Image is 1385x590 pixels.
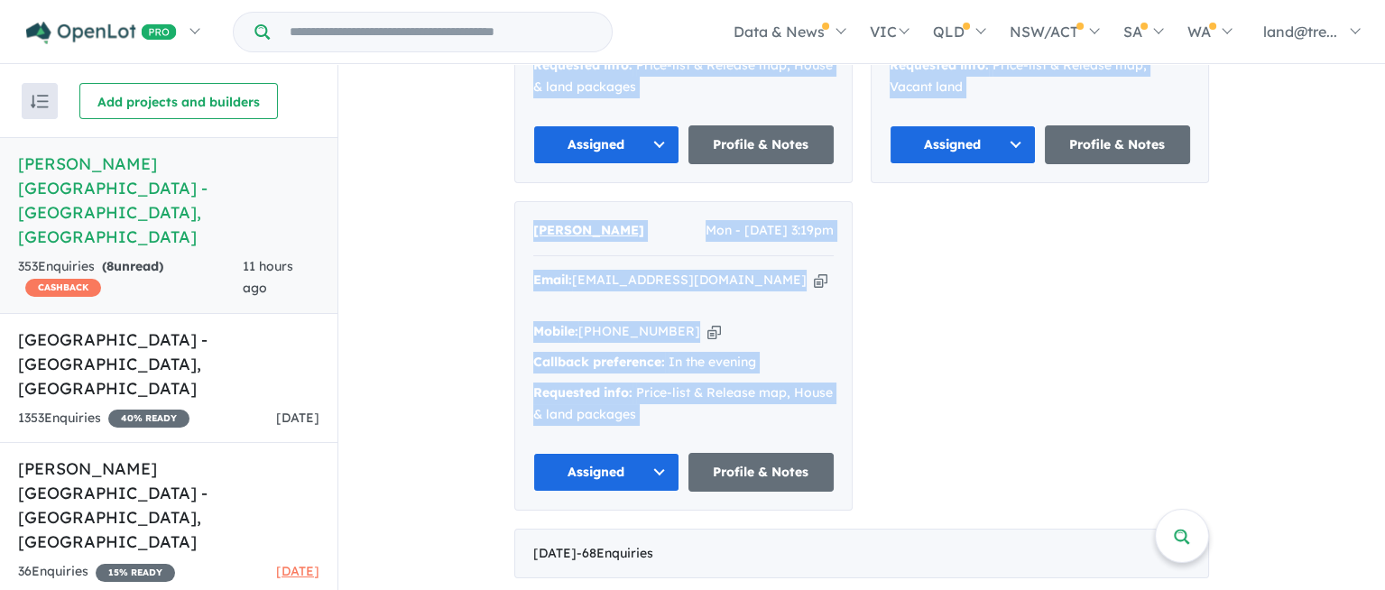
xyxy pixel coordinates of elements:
div: 36 Enquir ies [18,561,175,583]
span: [PERSON_NAME] [533,222,644,238]
span: land@tre... [1263,23,1337,41]
img: sort.svg [31,95,49,108]
h5: [PERSON_NAME] [GEOGRAPHIC_DATA] - [GEOGRAPHIC_DATA] , [GEOGRAPHIC_DATA] [18,456,319,554]
strong: Callback preference: [533,354,665,370]
a: [PERSON_NAME] [533,220,644,242]
span: [DATE] [276,410,319,426]
strong: Requested info: [890,57,989,73]
span: 8 [106,258,114,274]
h5: [GEOGRAPHIC_DATA] - [GEOGRAPHIC_DATA] , [GEOGRAPHIC_DATA] [18,327,319,401]
div: [DATE] [514,529,1209,579]
div: 1353 Enquir ies [18,408,189,429]
button: Add projects and builders [79,83,278,119]
span: 15 % READY [96,564,175,582]
button: Assigned [890,125,1036,164]
div: In the evening [533,352,834,373]
div: Price-list & Release map, Vacant land [890,55,1190,98]
strong: Requested info: [533,384,632,401]
a: Profile & Notes [1045,125,1191,164]
span: 40 % READY [108,410,189,428]
div: Price-list & Release map, House & land packages [533,55,834,98]
strong: Mobile: [533,323,578,339]
span: 11 hours ago [243,258,293,296]
span: [DATE] [276,563,319,579]
a: Profile & Notes [688,125,835,164]
strong: Email: [533,272,572,288]
a: [EMAIL_ADDRESS][DOMAIN_NAME] [572,272,807,288]
a: Profile & Notes [688,453,835,492]
a: [PHONE_NUMBER] [578,323,700,339]
input: Try estate name, suburb, builder or developer [273,13,608,51]
button: Copy [814,271,827,290]
img: Openlot PRO Logo White [26,22,177,44]
span: Mon - [DATE] 3:19pm [706,220,834,242]
span: CASHBACK [25,279,101,297]
button: Copy [707,322,721,341]
strong: Requested info: [533,57,632,73]
button: Assigned [533,453,679,492]
span: - 68 Enquir ies [577,545,653,561]
div: Price-list & Release map, House & land packages [533,383,834,426]
strong: ( unread) [102,258,163,274]
div: 353 Enquir ies [18,256,243,300]
h5: [PERSON_NAME][GEOGRAPHIC_DATA] - [GEOGRAPHIC_DATA] , [GEOGRAPHIC_DATA] [18,152,319,249]
button: Assigned [533,125,679,164]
